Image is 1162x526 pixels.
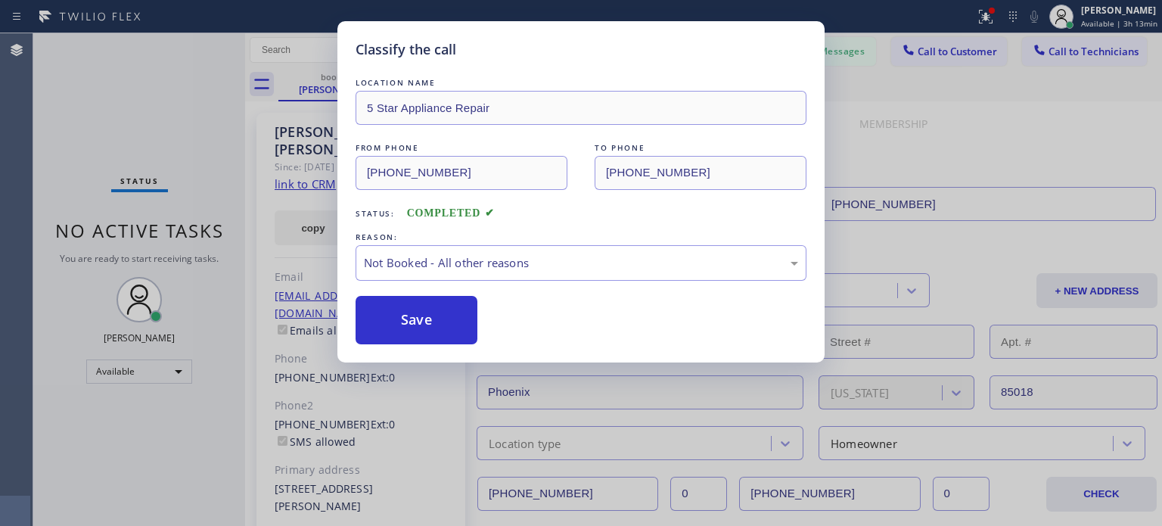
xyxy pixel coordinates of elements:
[595,156,806,190] input: To phone
[356,208,395,219] span: Status:
[356,75,806,91] div: LOCATION NAME
[356,296,477,344] button: Save
[407,207,495,219] span: COMPLETED
[356,229,806,245] div: REASON:
[356,156,567,190] input: From phone
[595,140,806,156] div: TO PHONE
[356,39,456,60] h5: Classify the call
[364,254,798,272] div: Not Booked - All other reasons
[356,140,567,156] div: FROM PHONE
